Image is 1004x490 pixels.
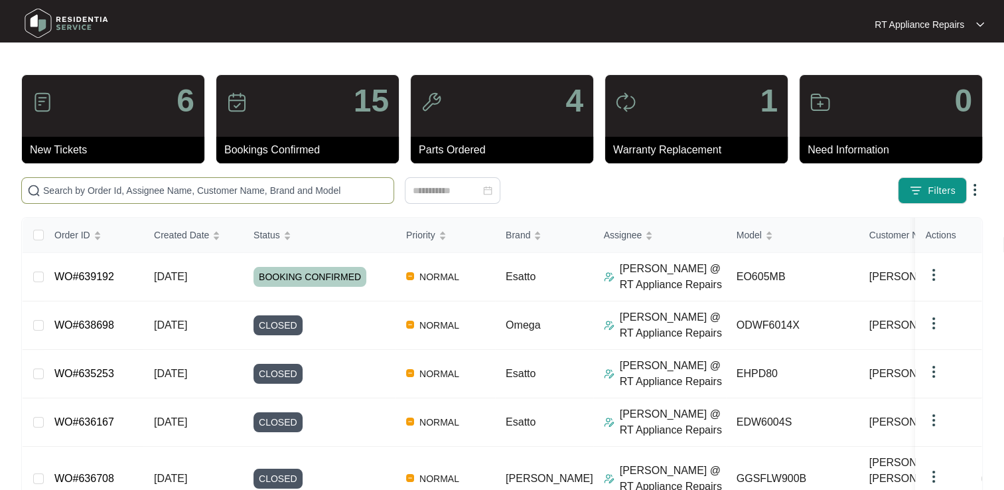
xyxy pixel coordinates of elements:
img: Assigner Icon [604,417,614,428]
p: 15 [354,85,389,117]
img: residentia service logo [20,3,113,43]
span: Omega [506,319,540,331]
span: Esatto [506,416,536,428]
img: Assigner Icon [604,320,614,331]
th: Model [726,218,859,253]
img: dropdown arrow [926,364,942,380]
img: icon [615,92,636,113]
span: [PERSON_NAME] [869,317,957,333]
img: dropdown arrow [976,21,984,28]
th: Status [243,218,395,253]
img: dropdown arrow [926,267,942,283]
span: Priority [406,228,435,242]
p: Need Information [808,142,982,158]
span: Created Date [154,228,209,242]
span: NORMAL [414,317,465,333]
td: EDW6004S [726,398,859,447]
span: [DATE] [154,368,187,379]
span: [PERSON_NAME] [869,269,957,285]
img: icon [810,92,831,113]
p: 6 [177,85,194,117]
img: icon [226,92,248,113]
span: CLOSED [253,364,303,384]
span: CLOSED [253,469,303,489]
span: NORMAL [414,471,465,487]
img: Vercel Logo [406,418,414,426]
p: 0 [954,85,972,117]
a: WO#638698 [54,319,114,331]
span: [PERSON_NAME] [869,366,957,382]
img: filter icon [909,184,922,197]
span: Assignee [604,228,642,242]
span: [DATE] [154,271,187,282]
input: Search by Order Id, Assignee Name, Customer Name, Brand and Model [43,183,388,198]
th: Created Date [143,218,243,253]
th: Actions [915,218,981,253]
span: [DATE] [154,473,187,484]
span: CLOSED [253,315,303,335]
p: [PERSON_NAME] @ RT Appliance Repairs [620,358,726,390]
img: dropdown arrow [967,182,983,198]
p: 1 [760,85,778,117]
a: WO#636167 [54,416,114,428]
img: search-icon [27,184,40,197]
p: 4 [565,85,583,117]
p: New Tickets [30,142,204,158]
span: NORMAL [414,269,465,285]
img: Vercel Logo [406,369,414,377]
img: icon [421,92,442,113]
img: Assigner Icon [604,368,614,379]
span: Esatto [506,368,536,379]
p: [PERSON_NAME] @ RT Appliance Repairs [620,406,726,438]
a: WO#635253 [54,368,114,379]
th: Priority [395,218,495,253]
span: Model [737,228,762,242]
img: Assigner Icon [604,473,614,484]
th: Brand [495,218,593,253]
span: Brand [506,228,530,242]
td: EHPD80 [726,350,859,398]
span: CLOSED [253,412,303,432]
span: [PERSON_NAME] [869,414,957,430]
a: WO#639192 [54,271,114,282]
p: Warranty Replacement [613,142,788,158]
p: Bookings Confirmed [224,142,399,158]
a: WO#636708 [54,473,114,484]
span: BOOKING CONFIRMED [253,267,366,287]
img: Vercel Logo [406,321,414,329]
td: EO605MB [726,253,859,301]
span: [DATE] [154,416,187,428]
img: dropdown arrow [926,315,942,331]
p: [PERSON_NAME] @ RT Appliance Repairs [620,309,726,341]
span: [DATE] [154,319,187,331]
p: Parts Ordered [419,142,593,158]
span: Order ID [54,228,90,242]
th: Order ID [44,218,143,253]
img: Assigner Icon [604,272,614,282]
p: [PERSON_NAME] @ RT Appliance Repairs [620,261,726,293]
img: dropdown arrow [926,469,942,485]
span: NORMAL [414,414,465,430]
img: Vercel Logo [406,272,414,280]
span: NORMAL [414,366,465,382]
img: Vercel Logo [406,474,414,482]
button: filter iconFilters [898,177,967,204]
span: [PERSON_NAME] [506,473,593,484]
p: RT Appliance Repairs [875,18,964,31]
span: Status [253,228,280,242]
th: Assignee [593,218,726,253]
span: Filters [928,184,956,198]
span: Customer Name [869,228,937,242]
th: Customer Name [859,218,991,253]
span: Esatto [506,271,536,282]
img: icon [32,92,53,113]
img: dropdown arrow [926,412,942,428]
td: ODWF6014X [726,301,859,350]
